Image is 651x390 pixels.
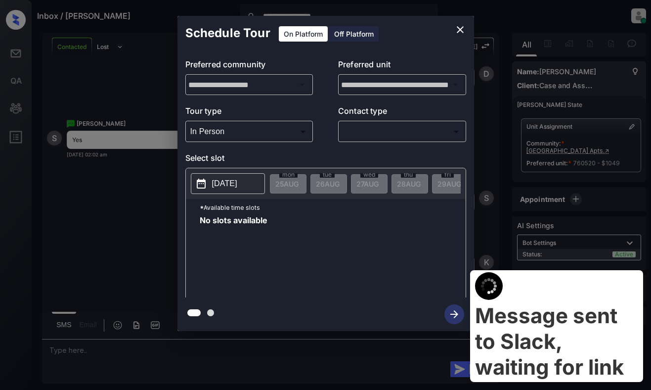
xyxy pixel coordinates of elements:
[450,20,470,40] button: close
[177,16,278,50] h2: Schedule Tour
[200,216,267,295] span: No slots available
[338,105,466,121] p: Contact type
[185,58,313,74] p: Preferred community
[188,123,311,140] div: In Person
[329,26,379,42] div: Off Platform
[185,105,313,121] p: Tour type
[279,26,328,42] div: On Platform
[438,301,470,327] button: btn-next
[338,58,466,74] p: Preferred unit
[200,199,466,216] p: *Available time slots
[185,152,466,168] p: Select slot
[191,173,265,194] button: [DATE]
[212,178,237,190] p: [DATE]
